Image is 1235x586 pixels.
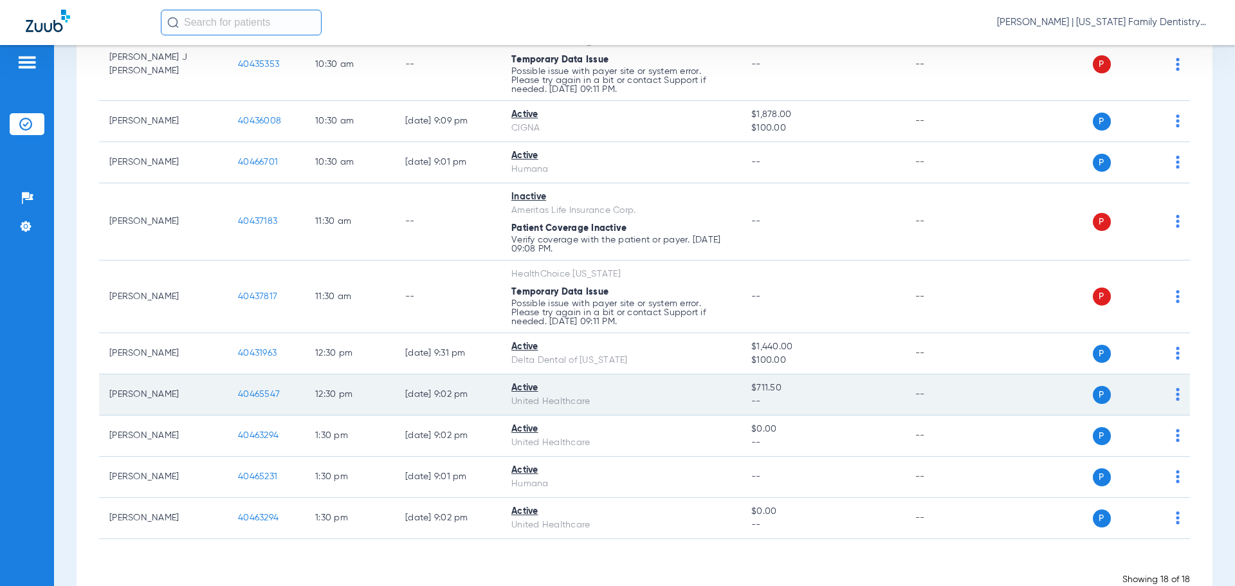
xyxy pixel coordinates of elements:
[99,142,228,183] td: [PERSON_NAME]
[511,268,731,281] div: HealthChoice [US_STATE]
[238,158,278,167] span: 40466701
[99,333,228,374] td: [PERSON_NAME]
[511,505,731,518] div: Active
[751,60,761,69] span: --
[751,436,894,450] span: --
[905,333,992,374] td: --
[238,292,277,301] span: 40437817
[238,431,279,440] span: 40463294
[238,349,277,358] span: 40431963
[905,457,992,498] td: --
[751,217,761,226] span: --
[511,518,731,532] div: United Healthcare
[238,390,280,399] span: 40465547
[751,395,894,408] span: --
[1176,429,1180,442] img: group-dot-blue.svg
[997,16,1209,29] span: [PERSON_NAME] | [US_STATE] Family Dentistry
[305,498,395,539] td: 1:30 PM
[1171,524,1235,586] div: Chat Widget
[511,163,731,176] div: Humana
[751,423,894,436] span: $0.00
[1176,290,1180,303] img: group-dot-blue.svg
[511,354,731,367] div: Delta Dental of [US_STATE]
[1176,114,1180,127] img: group-dot-blue.svg
[905,261,992,333] td: --
[511,190,731,204] div: Inactive
[1093,213,1111,231] span: P
[511,464,731,477] div: Active
[395,333,501,374] td: [DATE] 9:31 PM
[1176,347,1180,360] img: group-dot-blue.svg
[1093,427,1111,445] span: P
[395,101,501,142] td: [DATE] 9:09 PM
[305,416,395,457] td: 1:30 PM
[1093,345,1111,363] span: P
[511,204,731,217] div: Ameritas Life Insurance Corp.
[305,333,395,374] td: 12:30 PM
[395,142,501,183] td: [DATE] 9:01 PM
[305,101,395,142] td: 10:30 AM
[238,217,277,226] span: 40437183
[238,60,279,69] span: 40435353
[305,28,395,101] td: 10:30 AM
[305,142,395,183] td: 10:30 AM
[99,101,228,142] td: [PERSON_NAME]
[511,477,731,491] div: Humana
[395,374,501,416] td: [DATE] 9:02 PM
[905,101,992,142] td: --
[751,518,894,532] span: --
[1093,288,1111,306] span: P
[905,416,992,457] td: --
[395,261,501,333] td: --
[751,122,894,135] span: $100.00
[395,498,501,539] td: [DATE] 9:02 PM
[1176,511,1180,524] img: group-dot-blue.svg
[751,354,894,367] span: $100.00
[1093,386,1111,404] span: P
[751,381,894,395] span: $711.50
[1122,575,1190,584] span: Showing 18 of 18
[238,513,279,522] span: 40463294
[1093,154,1111,172] span: P
[1176,58,1180,71] img: group-dot-blue.svg
[511,108,731,122] div: Active
[99,183,228,261] td: [PERSON_NAME]
[238,472,277,481] span: 40465231
[1176,388,1180,401] img: group-dot-blue.svg
[1093,55,1111,73] span: P
[395,183,501,261] td: --
[905,498,992,539] td: --
[99,28,228,101] td: [PERSON_NAME] J [PERSON_NAME]
[751,158,761,167] span: --
[751,340,894,354] span: $1,440.00
[305,374,395,416] td: 12:30 PM
[99,457,228,498] td: [PERSON_NAME]
[905,183,992,261] td: --
[1093,113,1111,131] span: P
[751,505,894,518] span: $0.00
[26,10,70,32] img: Zuub Logo
[305,261,395,333] td: 11:30 AM
[1093,509,1111,527] span: P
[305,457,395,498] td: 1:30 PM
[161,10,322,35] input: Search for patients
[511,299,731,326] p: Possible issue with payer site or system error. Please try again in a bit or contact Support if n...
[511,149,731,163] div: Active
[99,374,228,416] td: [PERSON_NAME]
[238,116,281,125] span: 40436008
[905,374,992,416] td: --
[99,416,228,457] td: [PERSON_NAME]
[905,142,992,183] td: --
[905,28,992,101] td: --
[511,340,731,354] div: Active
[395,28,501,101] td: --
[395,416,501,457] td: [DATE] 9:02 PM
[511,381,731,395] div: Active
[511,395,731,408] div: United Healthcare
[395,457,501,498] td: [DATE] 9:01 PM
[1176,156,1180,169] img: group-dot-blue.svg
[167,17,179,28] img: Search Icon
[511,224,627,233] span: Patient Coverage Inactive
[99,261,228,333] td: [PERSON_NAME]
[751,108,894,122] span: $1,878.00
